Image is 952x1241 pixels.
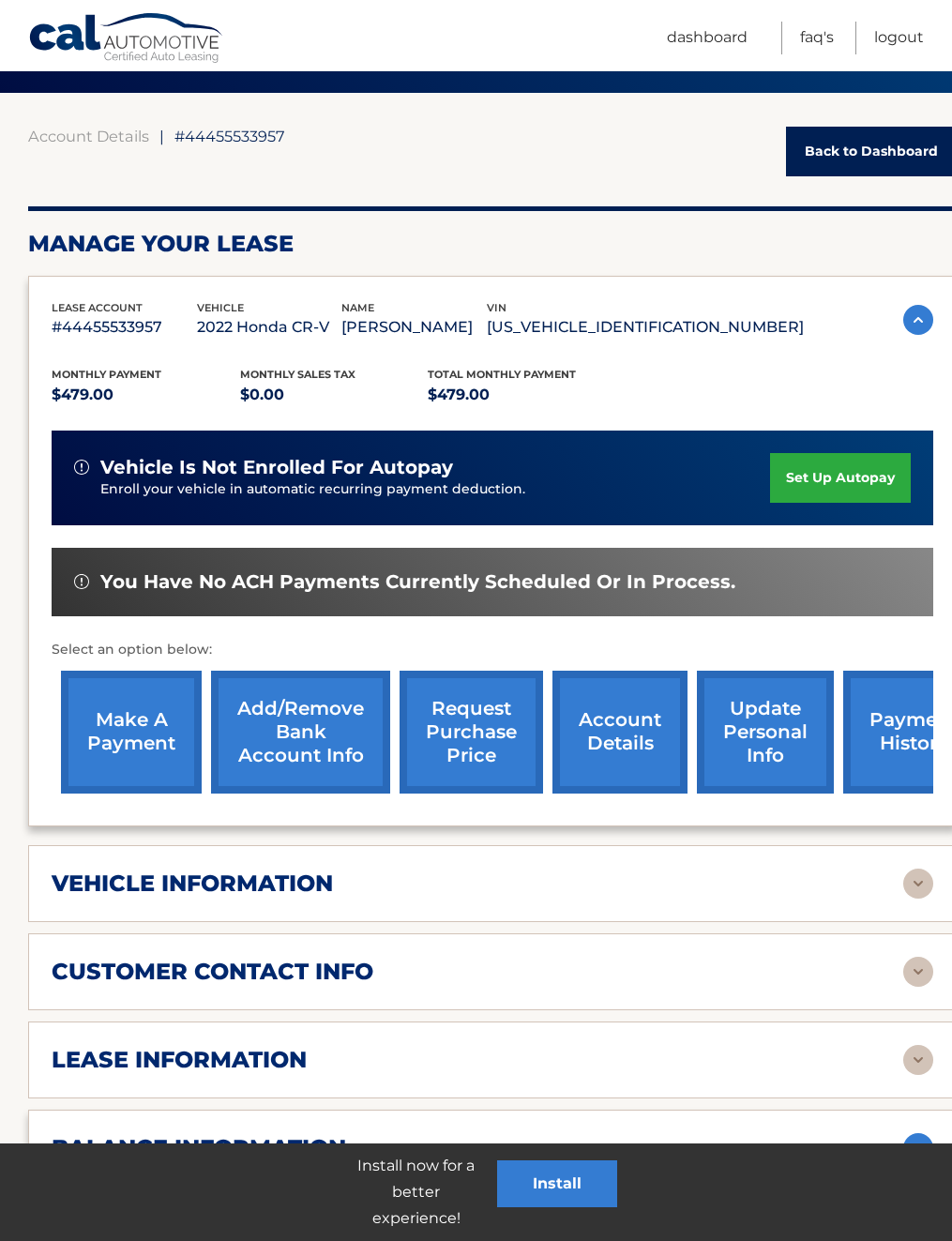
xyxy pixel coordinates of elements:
[52,958,373,986] h2: customer contact info
[197,301,244,314] span: vehicle
[341,314,487,341] p: [PERSON_NAME]
[903,305,933,335] img: accordion-active.svg
[903,1045,933,1075] img: accordion-rest.svg
[400,671,543,794] a: request purchase price
[240,368,355,381] span: Monthly sales Tax
[52,301,143,314] span: lease account
[52,639,933,661] p: Select an option below:
[667,22,748,54] a: Dashboard
[903,869,933,899] img: accordion-rest.svg
[336,1153,497,1232] p: Install now for a better experience!
[52,382,240,408] p: $479.00
[497,1160,617,1207] button: Install
[174,127,285,145] span: #44455533957
[28,12,225,67] a: Cal Automotive
[61,671,202,794] a: make a payment
[100,456,453,479] span: vehicle is not enrolled for autopay
[52,314,197,341] p: #44455533957
[874,22,924,54] a: Logout
[800,22,834,54] a: FAQ's
[159,127,164,145] span: |
[487,301,506,314] span: vin
[52,368,161,381] span: Monthly Payment
[428,368,576,381] span: Total Monthly Payment
[28,127,149,145] a: Account Details
[770,453,911,503] a: set up autopay
[697,671,834,794] a: update personal info
[341,301,374,314] span: name
[211,671,390,794] a: Add/Remove bank account info
[903,957,933,987] img: accordion-rest.svg
[74,574,89,589] img: alert-white.svg
[74,460,89,475] img: alert-white.svg
[100,570,735,594] span: You have no ACH payments currently scheduled or in process.
[240,382,429,408] p: $0.00
[903,1133,933,1163] img: accordion-active.svg
[52,1134,346,1162] h2: balance information
[100,479,770,500] p: Enroll your vehicle in automatic recurring payment deduction.
[52,870,333,898] h2: vehicle information
[552,671,688,794] a: account details
[428,382,616,408] p: $479.00
[52,1046,307,1074] h2: lease information
[197,314,342,341] p: 2022 Honda CR-V
[487,314,804,341] p: [US_VEHICLE_IDENTIFICATION_NUMBER]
